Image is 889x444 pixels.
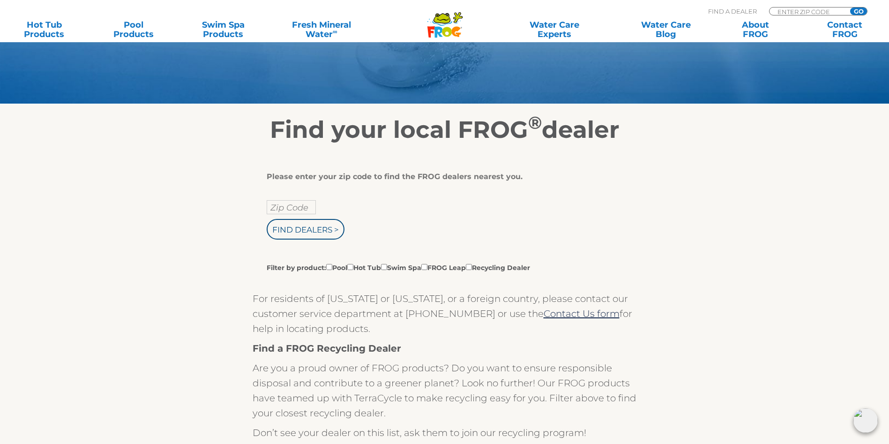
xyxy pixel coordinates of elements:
[466,264,472,270] input: Filter by product:PoolHot TubSwim SpaFROG LeapRecycling Dealer
[631,20,701,39] a: Water CareBlog
[708,7,757,15] p: Find A Dealer
[381,264,387,270] input: Filter by product:PoolHot TubSwim SpaFROG LeapRecycling Dealer
[720,20,790,39] a: AboutFROG
[99,20,169,39] a: PoolProducts
[253,343,401,354] strong: Find a FROG Recycling Dealer
[498,20,611,39] a: Water CareExperts
[853,408,878,433] img: openIcon
[9,20,79,39] a: Hot TubProducts
[850,8,867,15] input: GO
[777,8,840,15] input: Zip Code Form
[157,116,733,144] h2: Find your local FROG dealer
[544,308,620,319] a: Contact Us form
[810,20,880,39] a: ContactFROG
[253,425,637,440] p: Don’t see your dealer on this list, ask them to join our recycling program!
[267,262,530,272] label: Filter by product: Pool Hot Tub Swim Spa FROG Leap Recycling Dealer
[528,112,542,133] sup: ®
[267,219,344,240] input: Find Dealers >
[253,291,637,336] p: For residents of [US_STATE] or [US_STATE], or a foreign country, please contact our customer serv...
[188,20,258,39] a: Swim SpaProducts
[421,264,427,270] input: Filter by product:PoolHot TubSwim SpaFROG LeapRecycling Dealer
[267,172,616,181] div: Please enter your zip code to find the FROG dealers nearest you.
[347,264,353,270] input: Filter by product:PoolHot TubSwim SpaFROG LeapRecycling Dealer
[253,361,637,421] p: Are you a proud owner of FROG products? Do you want to ensure responsible disposal and contribute...
[326,264,332,270] input: Filter by product:PoolHot TubSwim SpaFROG LeapRecycling Dealer
[333,28,337,35] sup: ∞
[278,20,365,39] a: Fresh MineralWater∞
